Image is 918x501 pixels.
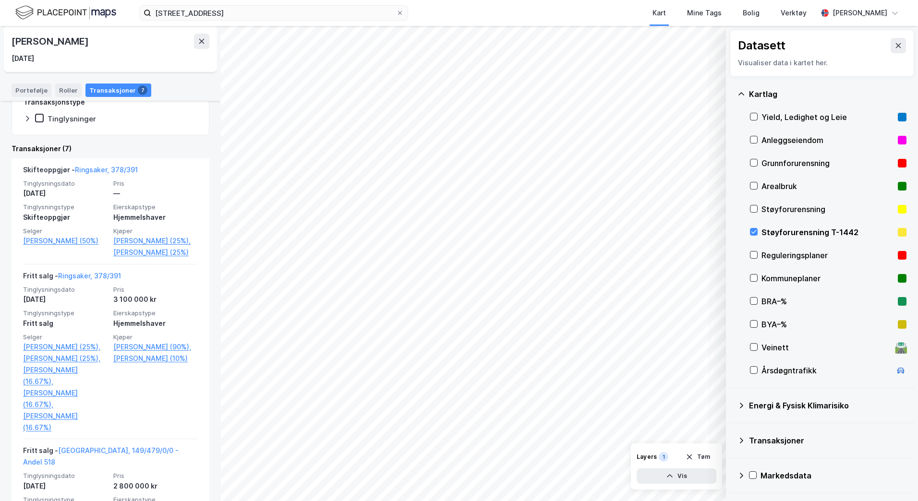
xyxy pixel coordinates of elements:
[113,309,198,317] span: Eierskapstype
[23,286,108,294] span: Tinglysningsdato
[761,227,894,238] div: Støyforurensning T-1442
[833,7,887,19] div: [PERSON_NAME]
[652,7,666,19] div: Kart
[23,480,108,492] div: [DATE]
[15,4,116,21] img: logo.f888ab2527a4732fd821a326f86c7f29.svg
[113,247,198,258] a: [PERSON_NAME] (25%)
[23,270,121,286] div: Fritt salg -
[12,83,51,97] div: Portefølje
[761,134,894,146] div: Anleggseiendom
[781,7,807,19] div: Verktøy
[749,88,906,100] div: Kartlag
[113,294,198,305] div: 3 100 000 kr
[761,203,894,215] div: Støyforurensning
[761,111,894,123] div: Yield, Ledighet og Leie
[23,188,108,199] div: [DATE]
[761,250,894,261] div: Reguleringsplaner
[679,449,716,465] button: Tøm
[113,318,198,329] div: Hjemmelshaver
[23,179,108,188] span: Tinglysningsdato
[23,294,108,305] div: [DATE]
[761,273,894,284] div: Kommuneplaner
[23,318,108,329] div: Fritt salg
[24,96,85,108] div: Transaksjonstype
[23,353,108,364] a: [PERSON_NAME] (25%),
[870,455,918,501] iframe: Chat Widget
[761,296,894,307] div: BRA–%
[761,319,894,330] div: BYA–%
[23,341,108,353] a: [PERSON_NAME] (25%),
[23,309,108,317] span: Tinglysningstype
[761,470,906,481] div: Markedsdata
[85,83,151,97] div: Transaksjoner
[113,203,198,211] span: Eierskapstype
[113,179,198,188] span: Pris
[23,387,108,410] a: [PERSON_NAME] (16.67%),
[23,235,108,247] a: [PERSON_NAME] (50%)
[749,400,906,411] div: Energi & Fysisk Klimarisiko
[894,341,907,354] div: 🛣️
[12,34,90,49] div: [PERSON_NAME]
[113,341,198,353] a: [PERSON_NAME] (90%),
[113,286,198,294] span: Pris
[738,57,906,69] div: Visualiser data i kartet her.
[23,227,108,235] span: Selger
[113,472,198,480] span: Pris
[23,212,108,223] div: Skifteoppgjør
[113,212,198,223] div: Hjemmelshaver
[113,353,198,364] a: [PERSON_NAME] (10%)
[138,85,147,95] div: 7
[637,453,657,461] div: Layers
[55,83,82,97] div: Roller
[113,235,198,247] a: [PERSON_NAME] (25%),
[743,7,760,19] div: Bolig
[12,143,209,155] div: Transaksjoner (7)
[48,114,96,123] div: Tinglysninger
[761,180,894,192] div: Arealbruk
[12,53,34,64] div: [DATE]
[23,203,108,211] span: Tinglysningstype
[738,38,785,53] div: Datasett
[749,435,906,446] div: Transaksjoner
[637,468,716,484] button: Vis
[113,333,198,341] span: Kjøper
[761,365,891,376] div: Årsdøgntrafikk
[113,227,198,235] span: Kjøper
[23,472,108,480] span: Tinglysningsdato
[23,446,179,466] a: [GEOGRAPHIC_DATA], 149/479/0/0 - Andel 518
[75,166,138,174] a: Ringsaker, 378/391
[23,364,108,387] a: [PERSON_NAME] (16.67%),
[23,333,108,341] span: Selger
[761,157,894,169] div: Grunnforurensning
[23,410,108,433] a: [PERSON_NAME] (16.67%)
[687,7,722,19] div: Mine Tags
[113,480,198,492] div: 2 800 000 kr
[23,164,138,179] div: Skifteoppgjør -
[113,188,198,199] div: —
[23,445,198,472] div: Fritt salg -
[761,342,891,353] div: Veinett
[870,455,918,501] div: Kontrollprogram for chat
[151,6,396,20] input: Søk på adresse, matrikkel, gårdeiere, leietakere eller personer
[659,452,668,462] div: 1
[58,272,121,280] a: Ringsaker, 378/391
